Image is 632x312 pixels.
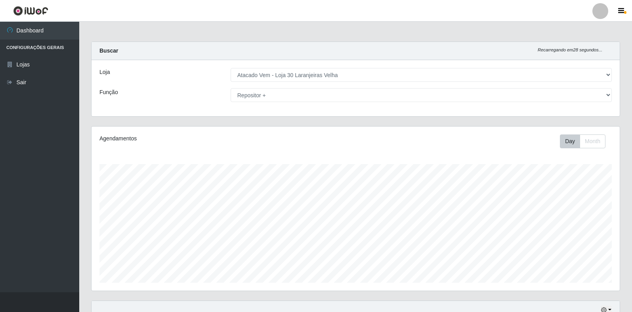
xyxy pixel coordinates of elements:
button: Day [560,134,580,148]
div: Toolbar with button groups [560,134,612,148]
i: Recarregando em 28 segundos... [538,47,602,52]
label: Loja [99,68,110,76]
button: Month [580,134,605,148]
div: Agendamentos [99,134,306,143]
label: Função [99,88,118,96]
div: First group [560,134,605,148]
strong: Buscar [99,47,118,54]
img: CoreUI Logo [13,6,48,16]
